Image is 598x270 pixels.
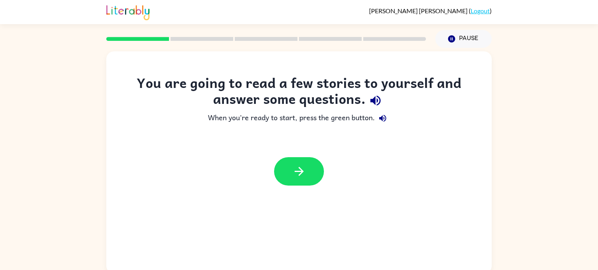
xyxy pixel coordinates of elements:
[122,110,476,126] div: When you're ready to start, press the green button.
[369,7,469,14] span: [PERSON_NAME] [PERSON_NAME]
[122,75,476,110] div: You are going to read a few stories to yourself and answer some questions.
[435,30,492,48] button: Pause
[106,3,149,20] img: Literably
[471,7,490,14] a: Logout
[369,7,492,14] div: ( )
